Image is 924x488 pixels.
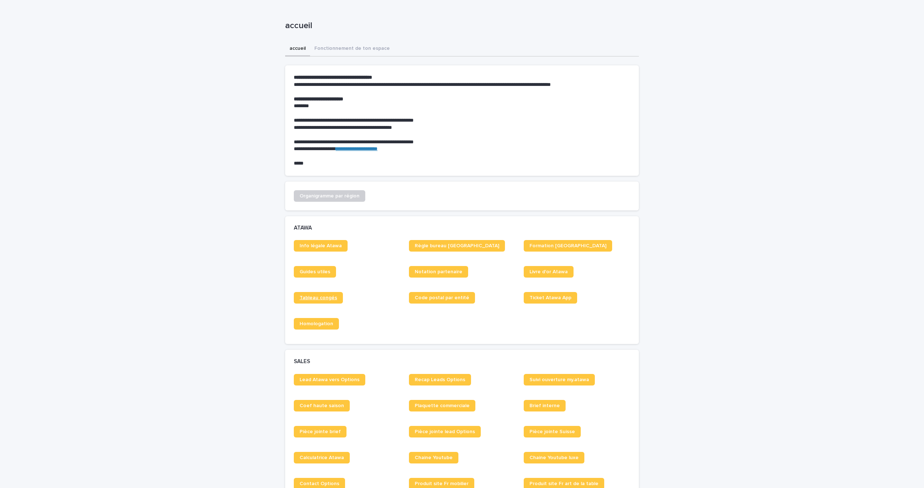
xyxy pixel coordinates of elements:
a: Lead Atawa vers Options [294,374,365,385]
span: Pièce jointe Suisse [529,429,575,434]
span: Chaine Youtube [415,455,453,460]
span: Produit site Fr mobilier [415,481,468,486]
h2: SALES [294,358,310,365]
span: Ticket Atawa App [529,295,571,300]
a: Tableau congés [294,292,343,304]
a: Plaquette commerciale [409,400,475,411]
span: Livre d'or Atawa [529,269,568,274]
a: Homologation [294,318,339,330]
a: Info légale Atawa [294,240,348,252]
span: Homologation [300,321,333,326]
button: accueil [285,42,310,57]
button: Fonctionnement de ton espace [310,42,394,57]
span: Formation [GEOGRAPHIC_DATA] [529,243,606,248]
a: Chaine Youtube luxe [524,452,584,463]
span: Coef haute saison [300,403,344,408]
a: Chaine Youtube [409,452,458,463]
span: Pièce jointe brief [300,429,341,434]
a: Suivi ouverture my.atawa [524,374,595,385]
span: Calculatrice Atawa [300,455,344,460]
span: Notation partenaire [415,269,462,274]
a: Livre d'or Atawa [524,266,574,278]
a: Calculatrice Atawa [294,452,350,463]
span: Code postal par entité [415,295,469,300]
a: Pièce jointe Suisse [524,426,581,437]
span: Brief interne [529,403,560,408]
span: Lead Atawa vers Options [300,377,359,382]
span: Chaine Youtube luxe [529,455,579,460]
a: Ticket Atawa App [524,292,577,304]
span: Plaquette commerciale [415,403,470,408]
a: Recap Leads Options [409,374,471,385]
a: Pièce jointe lead Options [409,426,481,437]
a: Brief interne [524,400,566,411]
p: accueil [285,21,636,31]
span: Suivi ouverture my.atawa [529,377,589,382]
span: Pièce jointe lead Options [415,429,475,434]
h2: ATAWA [294,225,312,231]
a: Formation [GEOGRAPHIC_DATA] [524,240,612,252]
span: Règle bureau [GEOGRAPHIC_DATA] [415,243,499,248]
a: Notation partenaire [409,266,468,278]
span: Info légale Atawa [300,243,342,248]
span: Organigramme par région [300,193,359,199]
a: Règle bureau [GEOGRAPHIC_DATA] [409,240,505,252]
a: Guides utiles [294,266,336,278]
span: Tableau congés [300,295,337,300]
span: Contact Options [300,481,339,486]
a: Organigramme par région [294,190,365,202]
span: Produit site Fr art de la table [529,481,598,486]
span: Recap Leads Options [415,377,465,382]
span: Guides utiles [300,269,330,274]
a: Code postal par entité [409,292,475,304]
a: Coef haute saison [294,400,350,411]
a: Pièce jointe brief [294,426,346,437]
